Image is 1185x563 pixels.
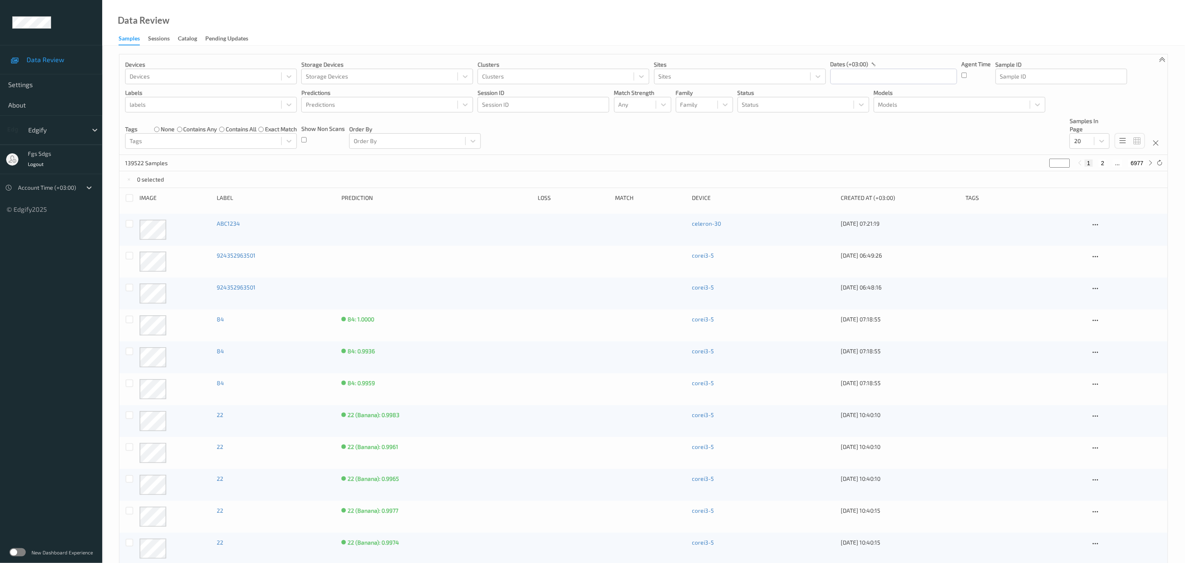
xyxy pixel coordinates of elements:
[692,316,714,323] a: corei3-5
[478,61,649,69] p: Clusters
[265,125,297,133] label: exact match
[615,194,687,202] div: Match
[692,284,714,291] a: corei3-5
[692,379,714,386] a: corei3-5
[676,89,733,97] p: Family
[217,539,223,546] a: 22
[341,194,532,202] div: Prediction
[183,125,217,133] label: contains any
[348,538,399,547] div: 22 (Banana): 0.9974
[118,16,169,25] div: Data Review
[966,194,1085,202] div: Tags
[348,443,399,451] div: 22 (Banana): 0.9961
[692,475,714,482] a: corei3-5
[841,347,960,355] div: [DATE] 07:18:55
[217,220,240,227] a: ABC1234
[125,89,297,97] p: labels
[349,125,481,133] p: Order By
[125,159,186,167] p: 139522 Samples
[148,33,178,45] a: Sessions
[217,252,256,259] a: 924352963501
[217,443,223,450] a: 22
[217,507,223,514] a: 22
[348,347,375,355] div: 84: 0.9936
[348,475,399,483] div: 22 (Banana): 0.9965
[841,315,960,323] div: [DATE] 07:18:55
[125,61,297,69] p: Devices
[478,89,609,97] p: Session ID
[841,220,960,228] div: [DATE] 07:21:19
[614,89,671,97] p: Match Strength
[178,34,197,45] div: Catalog
[348,315,375,323] div: 84: 1.0000
[841,251,960,260] div: [DATE] 06:49:26
[205,33,256,45] a: Pending Updates
[692,507,714,514] a: corei3-5
[217,284,256,291] a: 924352963501
[1070,117,1110,133] p: Samples In Page
[692,443,714,450] a: corei3-5
[125,125,137,133] p: Tags
[226,125,256,133] label: contains all
[692,220,721,227] a: celeron-30
[217,379,224,386] a: 84
[654,61,826,69] p: Sites
[139,194,211,202] div: image
[874,89,1046,97] p: Models
[841,411,960,419] div: [DATE] 10:40:10
[692,539,714,546] a: corei3-5
[996,61,1127,69] p: Sample ID
[178,33,205,45] a: Catalog
[841,443,960,451] div: [DATE] 10:40:10
[841,475,960,483] div: [DATE] 10:40:10
[301,61,473,69] p: Storage Devices
[217,475,223,482] a: 22
[119,34,140,45] div: Samples
[1099,159,1107,167] button: 2
[962,60,991,68] p: Agent Time
[348,379,375,387] div: 84: 0.9959
[841,379,960,387] div: [DATE] 07:18:55
[348,507,399,515] div: 22 (Banana): 0.9977
[830,60,869,68] p: dates (+03:00)
[841,538,960,547] div: [DATE] 10:40:15
[1113,159,1123,167] button: ...
[217,316,224,323] a: 84
[217,411,223,418] a: 22
[348,411,400,419] div: 22 (Banana): 0.9983
[738,89,869,97] p: Status
[205,34,248,45] div: Pending Updates
[841,507,960,515] div: [DATE] 10:40:15
[692,194,835,202] div: Device
[217,194,336,202] div: Label
[161,125,175,133] label: none
[692,411,714,418] a: corei3-5
[301,89,473,97] p: Predictions
[841,283,960,292] div: [DATE] 06:48:16
[538,194,609,202] div: Loss
[148,34,170,45] div: Sessions
[1085,159,1093,167] button: 1
[692,252,714,259] a: corei3-5
[119,33,148,45] a: Samples
[841,194,960,202] div: Created At (+03:00)
[137,175,164,184] p: 0 selected
[301,125,345,133] p: Show Non Scans
[217,348,224,354] a: 84
[1129,159,1146,167] button: 6977
[692,348,714,354] a: corei3-5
